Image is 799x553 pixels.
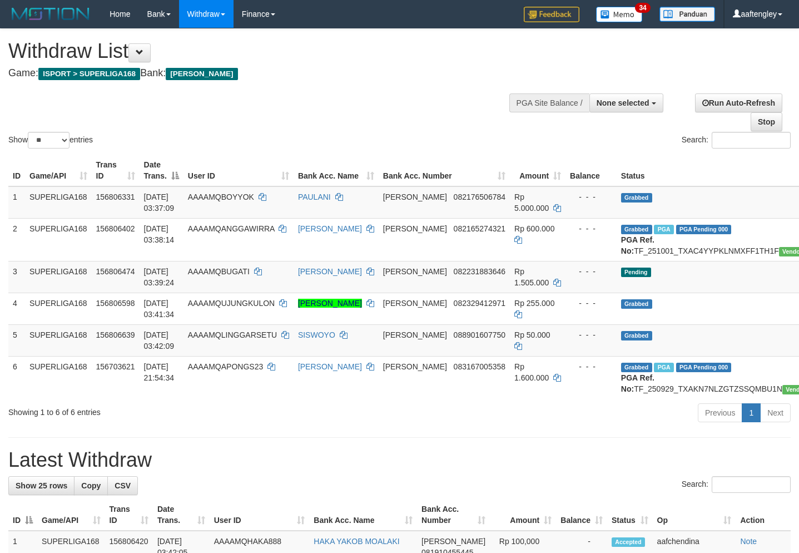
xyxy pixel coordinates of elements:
[188,192,254,201] span: AAAAMQBOYYOK
[210,499,310,531] th: User ID: activate to sort column ascending
[570,298,612,309] div: - - -
[712,132,791,149] input: Search:
[597,98,649,107] span: None selected
[8,476,75,495] a: Show 25 rows
[105,499,153,531] th: Trans ID: activate to sort column ascending
[490,499,556,531] th: Amount: activate to sort column ascending
[28,132,70,149] select: Showentries
[454,192,505,201] span: Copy 082176506784 to clipboard
[298,299,362,308] a: [PERSON_NAME]
[621,373,654,393] b: PGA Ref. No:
[25,324,92,356] td: SUPERLIGA168
[8,499,37,531] th: ID: activate to sort column descending
[514,192,549,213] span: Rp 5.000.000
[8,155,25,186] th: ID
[751,112,782,131] a: Stop
[309,499,417,531] th: Bank Acc. Name: activate to sort column ascending
[25,356,92,399] td: SUPERLIGA168
[166,68,237,80] span: [PERSON_NAME]
[8,218,25,261] td: 2
[454,362,505,371] span: Copy 083167005358 to clipboard
[144,224,175,244] span: [DATE] 03:38:14
[25,186,92,219] td: SUPERLIGA168
[74,476,108,495] a: Copy
[81,481,101,490] span: Copy
[676,225,732,234] span: PGA Pending
[379,155,510,186] th: Bank Acc. Number: activate to sort column ascending
[454,299,505,308] span: Copy 082329412971 to clipboard
[712,476,791,493] input: Search:
[676,363,732,372] span: PGA Pending
[653,499,736,531] th: Op: activate to sort column ascending
[682,132,791,149] label: Search:
[621,193,652,203] span: Grabbed
[570,329,612,340] div: - - -
[25,218,92,261] td: SUPERLIGA168
[383,224,447,233] span: [PERSON_NAME]
[8,186,25,219] td: 1
[596,7,643,22] img: Button%20Memo.svg
[144,299,175,319] span: [DATE] 03:41:34
[760,403,791,422] a: Next
[509,93,589,112] div: PGA Site Balance /
[607,499,653,531] th: Status: activate to sort column ascending
[25,293,92,324] td: SUPERLIGA168
[740,537,757,546] a: Note
[417,499,490,531] th: Bank Acc. Number: activate to sort column ascending
[510,155,565,186] th: Amount: activate to sort column ascending
[654,225,673,234] span: Marked by aafandaneth
[8,132,93,149] label: Show entries
[635,3,650,13] span: 34
[188,224,275,233] span: AAAAMQANGGAWIRRA
[314,537,399,546] a: HAKA YAKOB MOALAKI
[8,402,325,418] div: Showing 1 to 6 of 6 entries
[654,363,673,372] span: Marked by aafchhiseyha
[188,299,275,308] span: AAAAMQUJUNGKULON
[524,7,579,22] img: Feedback.jpg
[454,330,505,339] span: Copy 088901607750 to clipboard
[144,192,175,213] span: [DATE] 03:37:09
[514,330,550,339] span: Rp 50.000
[621,363,652,372] span: Grabbed
[589,93,663,112] button: None selected
[454,267,505,276] span: Copy 082231883646 to clipboard
[298,224,362,233] a: [PERSON_NAME]
[37,499,105,531] th: Game/API: activate to sort column ascending
[188,267,250,276] span: AAAAMQBUGATI
[8,6,93,22] img: MOTION_logo.png
[570,223,612,234] div: - - -
[383,192,447,201] span: [PERSON_NAME]
[570,266,612,277] div: - - -
[621,268,651,277] span: Pending
[8,40,522,62] h1: Withdraw List
[698,403,742,422] a: Previous
[38,68,140,80] span: ISPORT > SUPERLIGA168
[570,361,612,372] div: - - -
[188,330,277,339] span: AAAAMQLINGGARSETU
[298,192,331,201] a: PAULANI
[421,537,485,546] span: [PERSON_NAME]
[8,261,25,293] td: 3
[514,224,554,233] span: Rp 600.000
[8,356,25,399] td: 6
[570,191,612,203] div: - - -
[92,155,140,186] th: Trans ID: activate to sort column ascending
[96,299,135,308] span: 156806598
[736,499,791,531] th: Action
[8,449,791,471] h1: Latest Withdraw
[188,362,263,371] span: AAAAMQAPONGS23
[514,267,549,287] span: Rp 1.505.000
[153,499,210,531] th: Date Trans.: activate to sort column ascending
[514,299,554,308] span: Rp 255.000
[383,267,447,276] span: [PERSON_NAME]
[115,481,131,490] span: CSV
[96,330,135,339] span: 156806639
[298,267,362,276] a: [PERSON_NAME]
[565,155,617,186] th: Balance
[621,225,652,234] span: Grabbed
[383,330,447,339] span: [PERSON_NAME]
[8,293,25,324] td: 4
[144,330,175,350] span: [DATE] 03:42:09
[96,192,135,201] span: 156806331
[383,362,447,371] span: [PERSON_NAME]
